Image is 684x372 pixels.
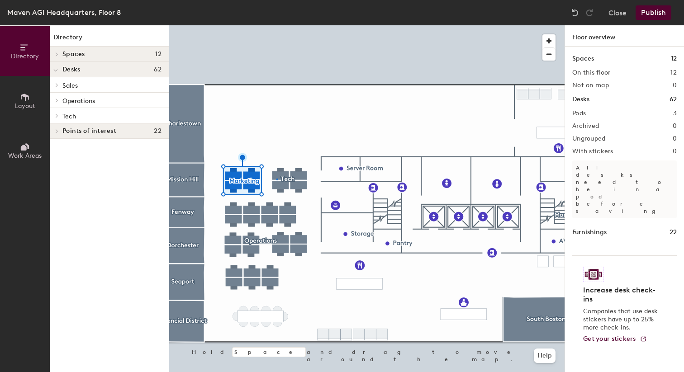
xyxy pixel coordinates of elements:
[62,66,80,73] span: Desks
[671,54,677,64] h1: 12
[673,148,677,155] h2: 0
[154,66,161,73] span: 62
[608,5,627,20] button: Close
[583,286,660,304] h4: Increase desk check-ins
[572,160,677,218] p: All desks need to be in a pod before saving
[572,148,613,155] h2: With stickers
[572,82,609,89] h2: Not on map
[670,227,677,237] h1: 22
[154,127,161,135] span: 22
[673,122,677,130] h2: 0
[583,335,647,343] a: Get your stickers
[7,7,121,18] div: Maven AGI Headquarters, Floor 8
[11,52,39,60] span: Directory
[572,135,606,142] h2: Ungrouped
[570,8,579,17] img: Undo
[62,51,85,58] span: Spaces
[572,69,611,76] h2: On this floor
[8,152,42,160] span: Work Areas
[670,94,677,104] h1: 62
[583,335,636,343] span: Get your stickers
[572,227,607,237] h1: Furnishings
[673,82,677,89] h2: 0
[534,348,556,363] button: Help
[62,82,78,89] span: Sales
[15,102,35,110] span: Layout
[155,51,161,58] span: 12
[50,33,169,47] h1: Directory
[62,127,116,135] span: Points of interest
[62,113,76,120] span: Tech
[583,307,660,332] p: Companies that use desk stickers have up to 25% more check-ins.
[670,69,677,76] h2: 12
[636,5,671,20] button: Publish
[583,267,604,282] img: Sticker logo
[572,94,589,104] h1: Desks
[673,110,677,117] h2: 3
[565,25,684,47] h1: Floor overview
[673,135,677,142] h2: 0
[585,8,594,17] img: Redo
[572,110,586,117] h2: Pods
[572,122,599,130] h2: Archived
[62,97,95,105] span: Operations
[572,54,594,64] h1: Spaces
